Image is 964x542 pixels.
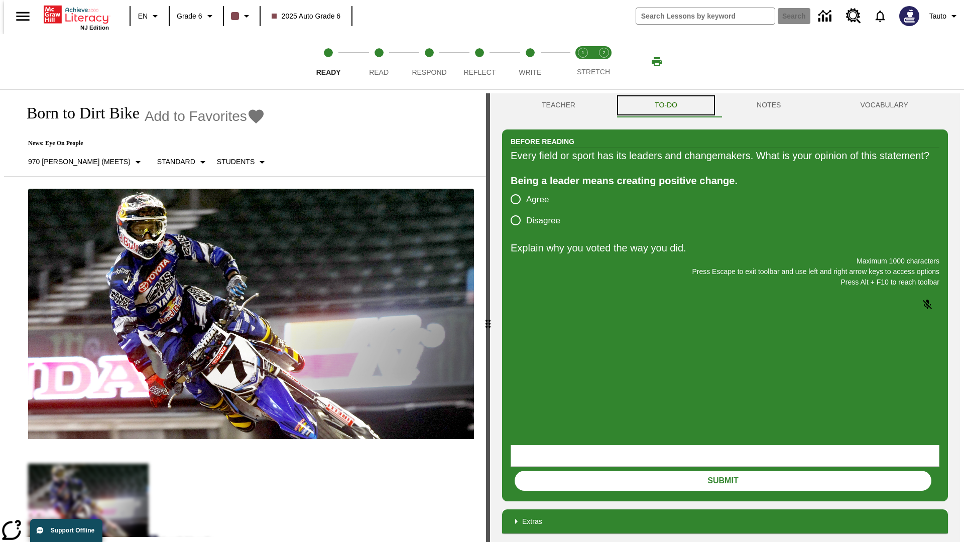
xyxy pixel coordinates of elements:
[511,173,939,189] div: Being a leader means creating positive change.
[4,8,147,17] body: Explain why you voted the way you did. Maximum 1000 characters Press Alt + F10 to reach toolbar P...
[615,93,717,117] button: TO-DO
[412,68,446,76] span: Respond
[138,11,148,22] span: EN
[173,7,220,25] button: Grade: Grade 6, Select a grade
[577,68,610,76] span: STRETCH
[501,34,559,89] button: Write step 5 of 5
[299,34,357,89] button: Ready step 1 of 5
[717,93,820,117] button: NOTES
[899,6,919,26] img: Avatar
[8,2,38,31] button: Open side menu
[4,93,486,537] div: reading
[24,153,148,171] button: Select Lexile, 970 Lexile (Meets)
[30,519,102,542] button: Support Offline
[157,157,195,167] p: Standard
[511,256,939,266] p: Maximum 1000 characters
[812,3,840,30] a: Data Center
[177,11,202,22] span: Grade 6
[213,153,272,171] button: Select Student
[28,157,131,167] p: 970 [PERSON_NAME] (Meets)
[568,34,597,89] button: Stretch Read step 1 of 2
[145,108,247,124] span: Add to Favorites
[145,107,265,125] button: Add to Favorites - Born to Dirt Bike
[80,25,109,31] span: NJ Edition
[522,516,542,527] p: Extras
[893,3,925,29] button: Select a new avatar
[502,509,948,533] div: Extras
[400,34,458,89] button: Respond step 3 of 5
[636,8,775,24] input: search field
[134,7,166,25] button: Language: EN, Select a language
[915,293,939,317] button: Click to activate and allow voice recognition
[502,93,948,117] div: Instructional Panel Tabs
[602,50,605,55] text: 2
[272,11,341,22] span: 2025 Auto Grade 6
[490,93,960,542] div: activity
[820,93,948,117] button: VOCABULARY
[217,157,255,167] p: Students
[519,68,541,76] span: Write
[840,3,867,30] a: Resource Center, Will open in new tab
[925,7,964,25] button: Profile/Settings
[511,136,574,147] h2: Before Reading
[227,7,257,25] button: Class color is dark brown. Change class color
[28,189,474,440] img: Motocross racer James Stewart flies through the air on his dirt bike.
[511,277,939,288] p: Press Alt + F10 to reach toolbar
[349,34,408,89] button: Read step 2 of 5
[581,50,584,55] text: 1
[369,68,389,76] span: Read
[44,4,109,31] div: Home
[16,140,272,147] p: News: Eye On People
[153,153,213,171] button: Scaffolds, Standard
[51,527,94,534] span: Support Offline
[867,3,893,29] a: Notifications
[511,240,939,256] p: Explain why you voted the way you did.
[641,53,673,71] button: Print
[502,93,615,117] button: Teacher
[589,34,619,89] button: Stretch Respond step 2 of 2
[16,104,140,122] h1: Born to Dirt Bike
[464,68,496,76] span: Reflect
[450,34,509,89] button: Reflect step 4 of 5
[929,11,946,22] span: Tauto
[511,189,568,231] div: poll
[316,68,341,76] span: Ready
[515,471,931,491] button: Submit
[526,193,549,206] span: Agree
[511,266,939,277] p: Press Escape to exit toolbar and use left and right arrow keys to access options
[511,148,939,164] div: Every field or sport has its leaders and changemakers. What is your opinion of this statement?
[526,214,560,227] span: Disagree
[486,93,490,542] div: Press Enter or Spacebar and then press right and left arrow keys to move the slider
